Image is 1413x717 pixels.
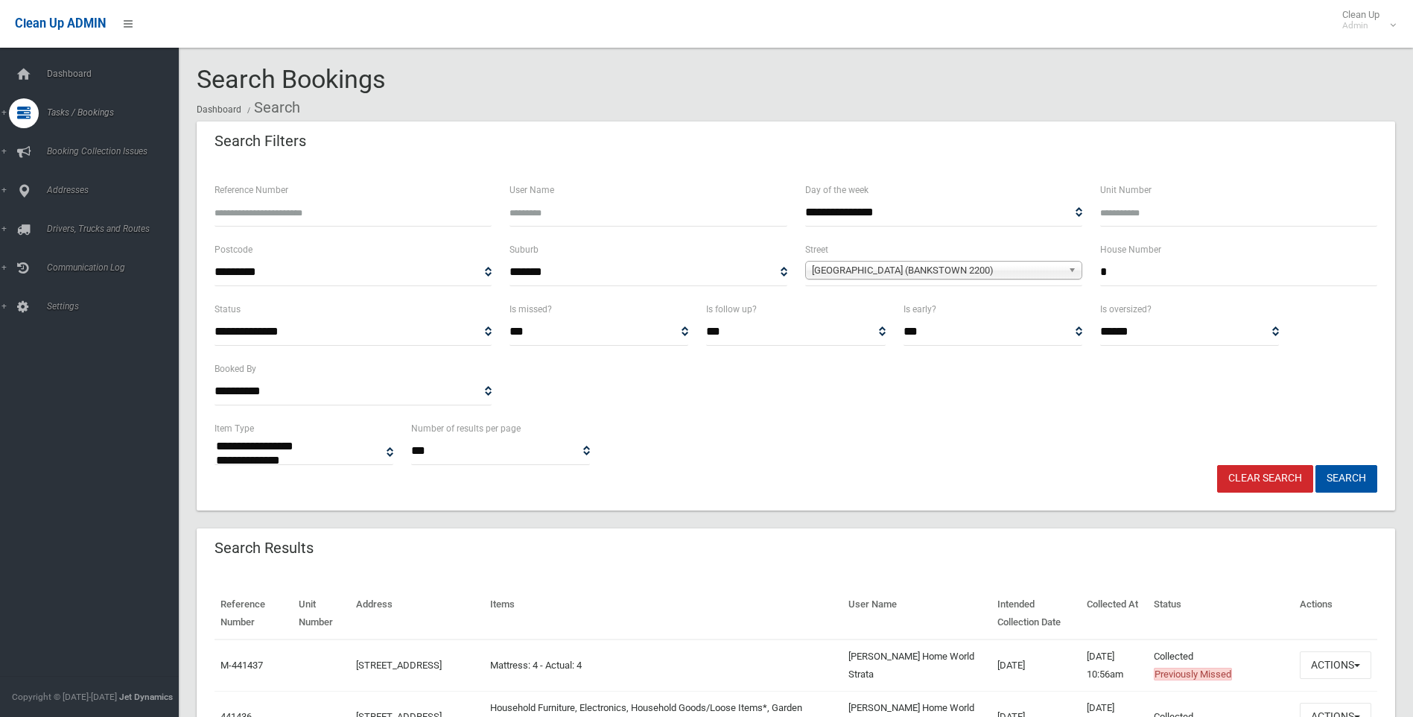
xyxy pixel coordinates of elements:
span: Drivers, Trucks and Routes [42,224,190,234]
th: Collected At [1081,588,1148,639]
label: Is oversized? [1100,301,1152,318]
span: Search Bookings [197,64,386,94]
th: Reference Number [215,588,293,639]
label: Is missed? [509,301,552,318]
button: Actions [1300,651,1371,679]
label: Is early? [904,301,936,318]
td: Mattress: 4 - Actual: 4 [484,639,842,692]
label: Suburb [509,241,539,258]
th: Intended Collection Date [991,588,1081,639]
span: [GEOGRAPHIC_DATA] (BANKSTOWN 2200) [812,262,1062,279]
td: [DATE] [991,639,1081,692]
button: Search [1315,465,1377,493]
span: Tasks / Bookings [42,107,190,118]
strong: Jet Dynamics [119,692,173,702]
header: Search Filters [197,127,324,156]
td: Collected [1148,639,1294,692]
span: Dashboard [42,69,190,79]
label: User Name [509,182,554,198]
span: Clean Up [1335,9,1394,31]
label: Status [215,301,241,318]
label: Day of the week [805,182,869,198]
li: Search [244,94,300,121]
label: Item Type [215,420,254,437]
span: Clean Up ADMIN [15,16,106,31]
th: User Name [842,588,991,639]
th: Actions [1294,588,1377,639]
label: Is follow up? [706,301,757,318]
span: Settings [42,301,190,312]
label: Booked By [215,361,256,377]
label: Reference Number [215,182,288,198]
a: [STREET_ADDRESS] [356,660,442,671]
label: House Number [1100,241,1161,258]
th: Address [350,588,483,639]
a: M-441437 [220,660,263,671]
span: Communication Log [42,262,190,273]
span: Addresses [42,185,190,195]
th: Unit Number [293,588,350,639]
label: Street [805,241,828,258]
span: Booking Collection Issues [42,146,190,157]
header: Search Results [197,534,331,563]
small: Admin [1342,20,1379,31]
a: Clear Search [1217,465,1313,493]
label: Unit Number [1100,182,1152,198]
label: Postcode [215,241,253,258]
td: [PERSON_NAME] Home World Strata [842,639,991,692]
span: Previously Missed [1154,668,1232,680]
td: [DATE] 10:56am [1081,639,1148,692]
label: Number of results per page [411,420,521,437]
th: Items [484,588,842,639]
th: Status [1148,588,1294,639]
a: Dashboard [197,104,241,115]
span: Copyright © [DATE]-[DATE] [12,692,117,702]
